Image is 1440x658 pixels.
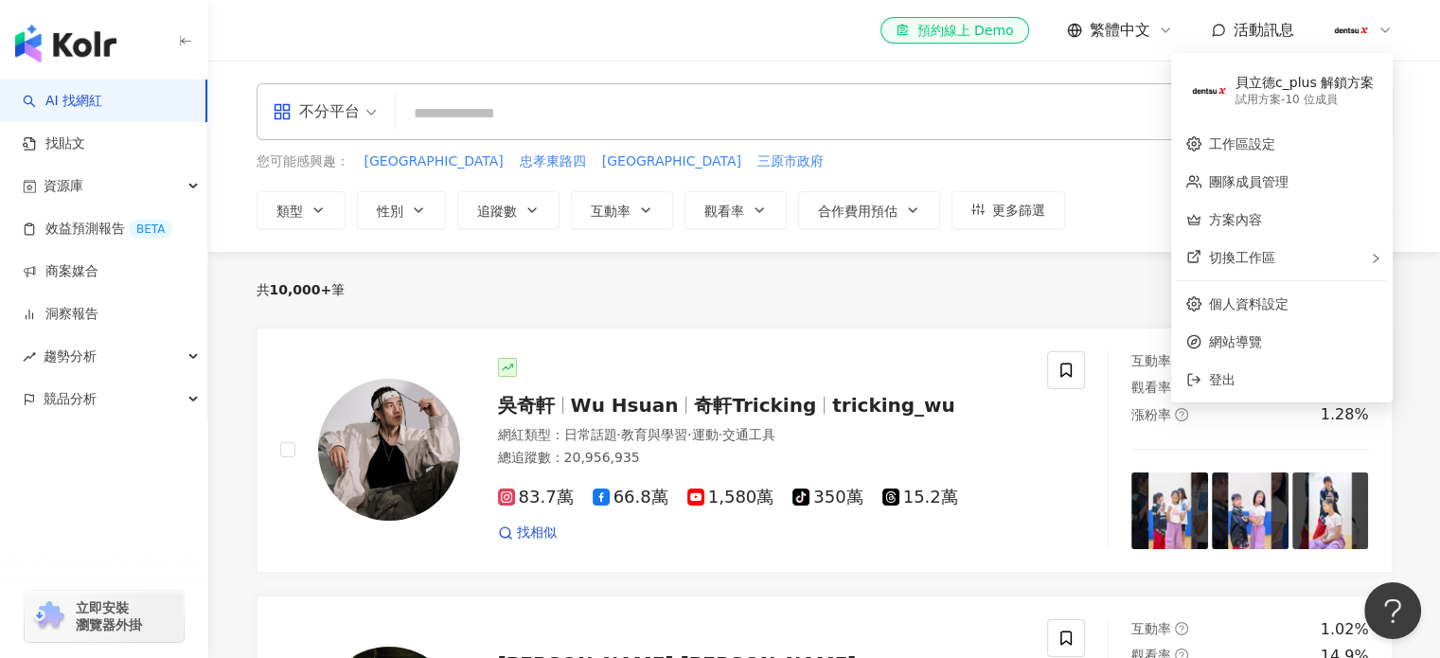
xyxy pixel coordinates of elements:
[792,488,862,507] span: 350萬
[1131,407,1171,422] span: 漲粉率
[951,191,1065,229] button: 更多篩選
[1209,331,1378,352] span: 網站導覽
[25,591,184,642] a: chrome extension立即安裝 瀏覽器外掛
[23,134,85,153] a: 找貼文
[257,328,1393,573] a: KOL Avatar吳奇軒Wu Hsuan奇軒Trickingtricking_wu網紅類型：日常話題·教育與學習·運動·交通工具總追蹤數：20,956,93583.7萬66.8萬1,580萬3...
[273,97,360,127] div: 不分平台
[896,21,1013,40] div: 預約線上 Demo
[498,488,574,507] span: 83.7萬
[15,25,116,62] img: logo
[1209,136,1275,151] a: 工作區設定
[722,427,775,442] span: 交通工具
[44,378,97,420] span: 競品分析
[1209,174,1289,189] a: 團隊成員管理
[832,394,955,417] span: tricking_wu
[691,427,718,442] span: 運動
[457,191,560,229] button: 追蹤數
[882,488,958,507] span: 15.2萬
[601,151,742,172] button: [GEOGRAPHIC_DATA]
[1131,472,1208,549] img: post-image
[276,204,303,219] span: 類型
[1236,74,1374,93] div: 貝立德c_plus 解鎖方案
[377,204,403,219] span: 性別
[273,102,292,121] span: appstore
[591,204,631,219] span: 互動率
[257,152,349,171] span: 您可能感興趣：
[1209,250,1275,265] span: 切換工作區
[684,191,787,229] button: 觀看率
[498,394,555,417] span: 吳奇軒
[498,449,1025,468] div: 總追蹤數 ： 20,956,935
[992,203,1045,218] span: 更多篩選
[257,191,346,229] button: 類型
[1131,380,1171,395] span: 觀看率
[1364,582,1421,639] iframe: Help Scout Beacon - Open
[1131,621,1171,636] span: 互動率
[23,305,98,324] a: 洞察報告
[318,379,460,521] img: KOL Avatar
[798,191,940,229] button: 合作費用預估
[1191,73,1227,109] img: 180x180px_JPG.jpg
[1212,472,1289,549] img: post-image
[1131,353,1171,368] span: 互動率
[477,204,517,219] span: 追蹤數
[517,524,557,542] span: 找相似
[1292,472,1369,549] img: post-image
[571,191,673,229] button: 互動率
[1236,92,1374,108] div: 試用方案 - 10 位成員
[694,394,816,417] span: 奇軒Tricking
[257,282,346,297] div: 共 筆
[818,204,898,219] span: 合作費用預估
[718,427,721,442] span: ·
[498,524,557,542] a: 找相似
[1209,372,1236,387] span: 登出
[880,17,1028,44] a: 預約線上 Demo
[270,282,332,297] span: 10,000+
[23,350,36,364] span: rise
[571,394,679,417] span: Wu Hsuan
[687,488,774,507] span: 1,580萬
[364,152,504,171] span: [GEOGRAPHIC_DATA]
[76,599,142,633] span: 立即安裝 瀏覽器外掛
[602,152,741,171] span: [GEOGRAPHIC_DATA]
[621,427,687,442] span: 教育與學習
[593,488,668,507] span: 66.8萬
[520,152,586,171] span: 忠孝東路四
[756,151,825,172] button: 三原市政府
[23,220,172,239] a: 效益預測報告BETA
[30,601,67,631] img: chrome extension
[1209,212,1262,227] a: 方案內容
[687,427,691,442] span: ·
[498,426,1025,445] div: 網紅類型 ：
[23,92,102,111] a: searchAI 找網紅
[704,204,744,219] span: 觀看率
[23,262,98,281] a: 商案媒合
[44,335,97,378] span: 趨勢分析
[564,427,617,442] span: 日常話題
[1321,619,1369,640] div: 1.02%
[44,165,83,207] span: 資源庫
[1175,408,1188,421] span: question-circle
[1090,20,1150,41] span: 繁體中文
[519,151,587,172] button: 忠孝東路四
[1333,12,1369,48] img: 180x180px_JPG.jpg
[617,427,621,442] span: ·
[1234,21,1294,39] span: 活動訊息
[364,151,505,172] button: [GEOGRAPHIC_DATA]
[357,191,446,229] button: 性別
[1175,622,1188,635] span: question-circle
[1370,253,1381,264] span: right
[1321,404,1369,425] div: 1.28%
[1209,296,1289,311] a: 個人資料設定
[757,152,824,171] span: 三原市政府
